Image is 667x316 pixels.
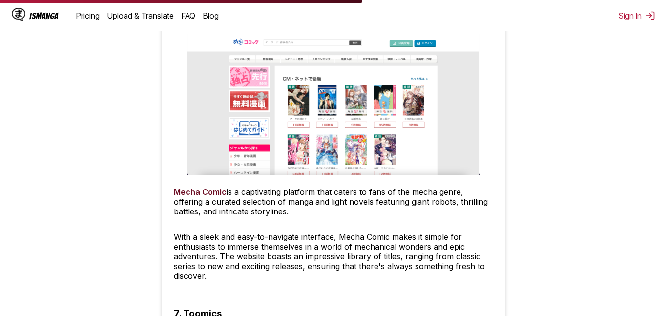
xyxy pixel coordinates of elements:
[107,11,174,21] a: Upload & Translate
[174,187,227,197] a: Mecha Comic
[12,8,76,23] a: IsManga LogoIsManga
[76,11,100,21] a: Pricing
[182,11,195,21] a: FAQ
[29,11,59,21] div: IsManga
[203,11,219,21] a: Blog
[646,11,655,21] img: Sign out
[619,11,655,21] button: Sign In
[174,232,493,281] p: With a sleek and easy-to-navigate interface, Mecha Comic makes it simple for enthusiasts to immer...
[12,8,25,21] img: IsManga Logo
[187,34,480,175] img: Mecha Comic
[174,187,493,216] p: is a captivating platform that caters to fans of the mecha genre, offering a curated selection of...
